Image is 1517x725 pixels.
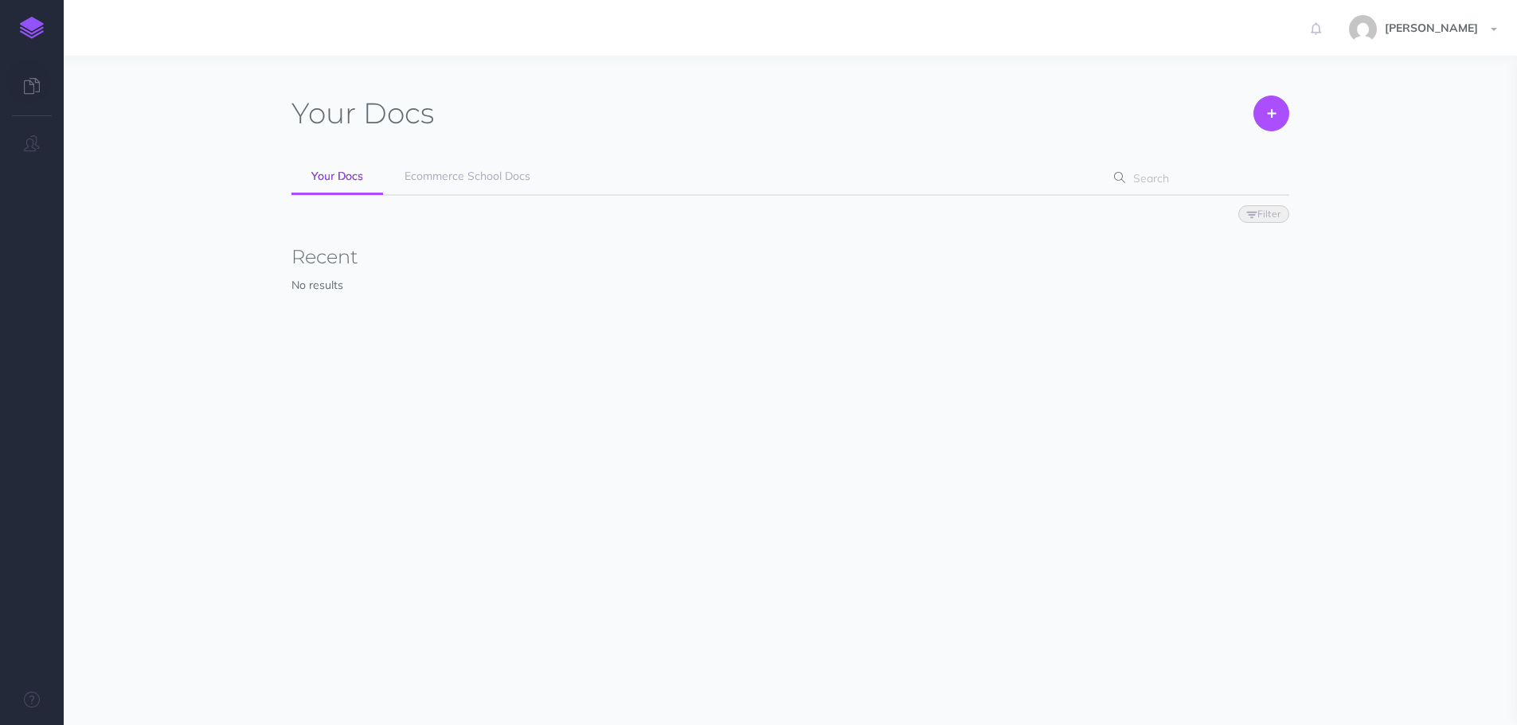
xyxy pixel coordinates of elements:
[1128,164,1265,193] input: Search
[20,17,44,39] img: logo-mark.svg
[1238,205,1289,223] button: Filter
[291,159,383,195] a: Your Docs
[291,276,1289,294] p: No results
[311,169,363,183] span: Your Docs
[1377,21,1486,35] span: [PERSON_NAME]
[291,247,1289,267] h3: Recent
[291,95,434,131] h1: Docs
[405,169,530,183] span: Ecommerce School Docs
[291,95,356,131] span: Your
[1349,15,1377,43] img: 773ddf364f97774a49de44848d81cdba.jpg
[385,159,550,194] a: Ecommerce School Docs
